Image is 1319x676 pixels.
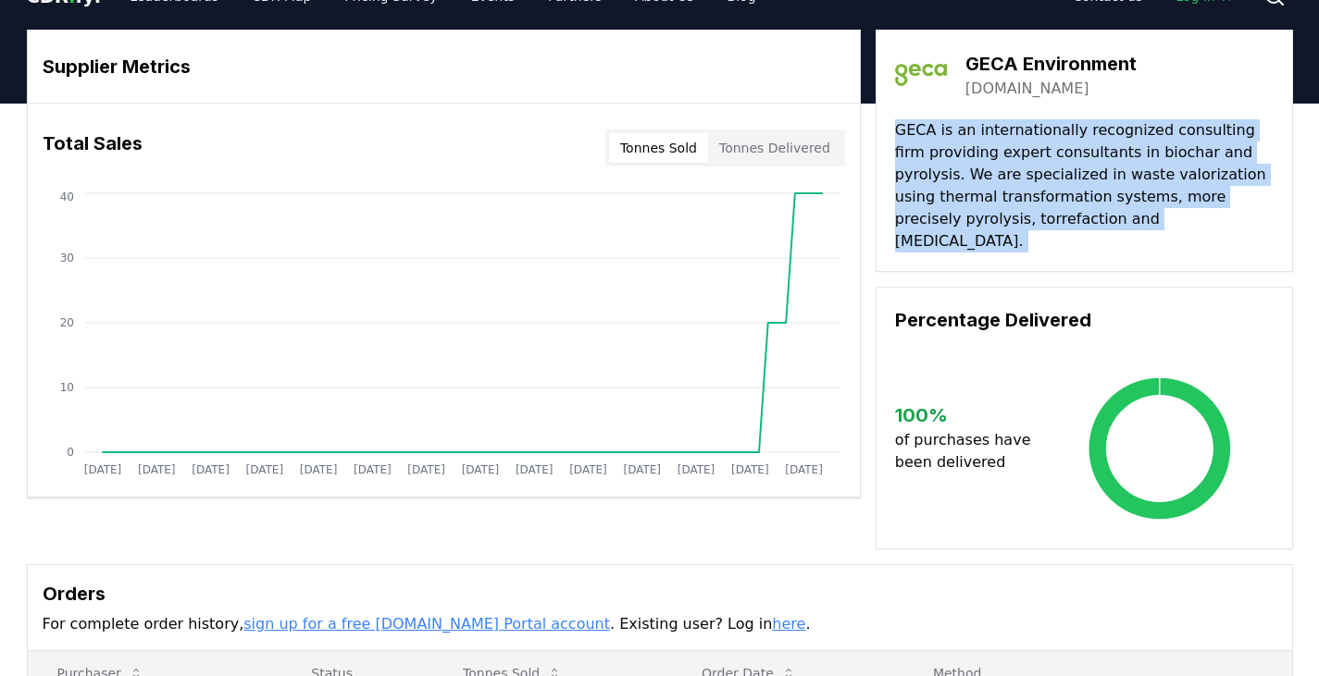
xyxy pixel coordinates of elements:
tspan: [DATE] [785,463,823,476]
tspan: [DATE] [192,463,230,476]
h3: 100 % [895,401,1046,429]
tspan: [DATE] [569,463,607,476]
tspan: [DATE] [137,463,175,476]
tspan: 40 [59,191,73,203]
h3: Total Sales [43,129,143,166]
tspan: [DATE] [83,463,121,476]
a: sign up for a free [DOMAIN_NAME] Portal account [243,615,610,633]
button: Tonnes Delivered [708,133,841,163]
img: GECA Environment-logo [895,49,947,101]
a: here [772,615,805,633]
tspan: 20 [59,316,73,329]
h3: Percentage Delivered [895,306,1274,334]
tspan: [DATE] [731,463,769,476]
h3: Orders [43,580,1277,608]
h3: GECA Environment [965,50,1137,78]
tspan: [DATE] [623,463,661,476]
button: Tonnes Sold [609,133,708,163]
tspan: 30 [59,252,73,264]
tspan: [DATE] [245,463,283,476]
tspan: [DATE] [515,463,553,476]
h3: Supplier Metrics [43,53,845,80]
tspan: [DATE] [299,463,337,476]
p: GECA is an internationally recognized consulting firm providing expert consultants in biochar and... [895,119,1274,252]
tspan: [DATE] [354,463,392,476]
a: [DOMAIN_NAME] [965,78,1089,100]
tspan: [DATE] [407,463,445,476]
p: For complete order history, . Existing user? Log in . [43,613,1277,635]
tspan: [DATE] [677,463,715,476]
p: of purchases have been delivered [895,429,1046,473]
tspan: [DATE] [461,463,499,476]
tspan: 0 [67,446,74,459]
tspan: 10 [59,381,73,394]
